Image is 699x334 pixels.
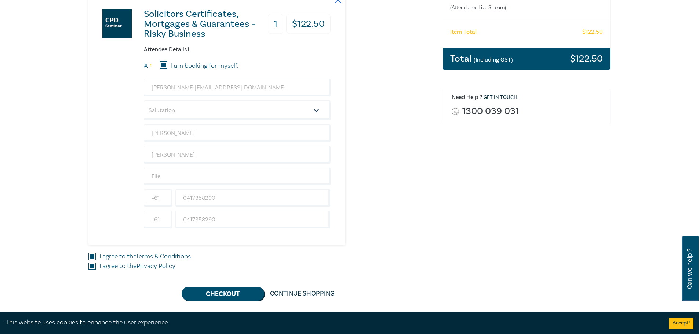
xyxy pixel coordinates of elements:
button: Accept cookies [669,318,693,329]
a: Terms & Conditions [136,252,191,261]
input: +61 [144,211,172,228]
input: Last Name* [144,146,331,164]
input: +61 [144,189,172,207]
a: 1300 039 031 [462,106,519,116]
label: I agree to the [99,252,191,261]
h6: Need Help ? . [452,94,605,101]
a: Privacy Policy [136,262,175,270]
h6: $ 122.50 [582,29,603,36]
h6: Item Total [450,29,477,36]
button: Checkout [182,287,264,301]
span: Can we help ? [686,241,693,297]
small: (Including GST) [474,56,513,63]
input: Company [144,168,331,185]
input: Attendee Email* [144,79,331,96]
small: 1 [150,63,152,69]
label: I agree to the [99,261,175,271]
small: (Attendance: Live Stream ) [450,4,574,11]
label: I am booking for myself. [171,61,239,71]
a: Get in touch [484,94,517,101]
a: Continue Shopping [264,287,341,301]
div: This website uses cookies to enhance the user experience. [6,318,658,327]
input: Mobile* [175,189,331,207]
input: First Name* [144,124,331,142]
h3: $ 122.50 [570,54,603,63]
h6: Attendee Details 1 [144,46,331,53]
h3: Total [450,54,513,63]
h3: 1 [268,14,283,34]
img: Solicitors Certificates, Mortgages & Guarantees – Risky Business [102,9,132,38]
h3: $ 122.50 [286,14,331,34]
h3: Solicitors Certificates, Mortgages & Guarantees – Risky Business [144,9,265,39]
input: Phone [175,211,331,228]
